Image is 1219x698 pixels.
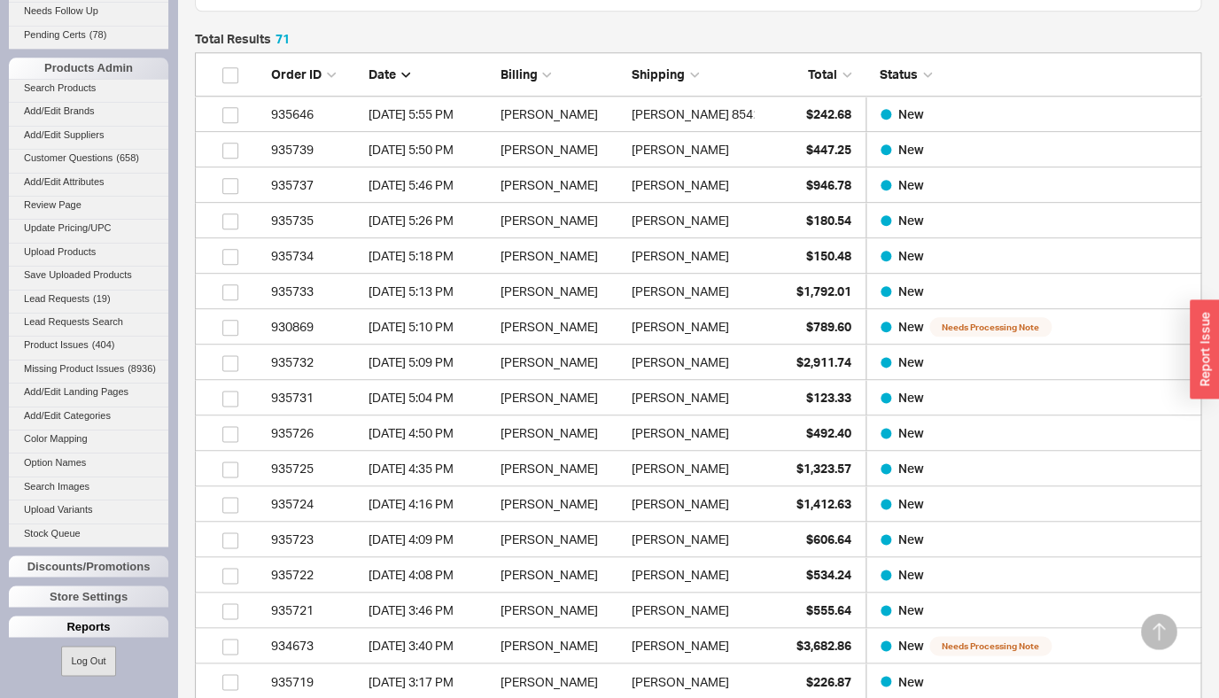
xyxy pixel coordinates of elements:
span: New [898,425,924,440]
a: 935739[DATE] 5:50 PM[PERSON_NAME][PERSON_NAME]$447.25New [195,132,1201,167]
div: 935739 [271,132,360,167]
div: 935722 [271,557,360,593]
div: 935732 [271,345,360,380]
span: Total [808,66,837,81]
div: [PERSON_NAME] [500,97,622,132]
a: Search Products [9,79,168,97]
div: 935725 [271,451,360,486]
div: [PERSON_NAME] [632,451,729,486]
div: [PERSON_NAME] [632,522,729,557]
span: $242.68 [806,106,851,121]
a: Add/Edit Suppliers [9,126,168,144]
a: 935737[DATE] 5:46 PM[PERSON_NAME][PERSON_NAME]$946.78New [195,167,1201,203]
div: [PERSON_NAME] [500,167,622,203]
a: 935731[DATE] 5:04 PM[PERSON_NAME][PERSON_NAME]$123.33New [195,380,1201,415]
a: Update Pricing/UPC [9,219,168,237]
span: $150.48 [806,248,851,263]
div: 935646 [271,97,360,132]
a: Option Names [9,453,168,471]
span: New [898,567,924,582]
a: Lead Requests(19) [9,290,168,308]
div: [PERSON_NAME] [632,203,729,238]
div: [PERSON_NAME] [632,628,729,663]
span: Status [880,66,918,81]
span: $180.54 [806,213,851,228]
div: [PERSON_NAME] [500,309,622,345]
div: Discounts/Promotions [9,555,168,577]
div: 8/22/25 5:46 PM [369,167,491,203]
a: 935723[DATE] 4:09 PM[PERSON_NAME][PERSON_NAME]$606.64New [195,522,1201,557]
span: ( 19 ) [93,293,111,304]
div: 935723 [271,522,360,557]
a: Stock Queue [9,523,168,542]
span: 71 [276,31,290,46]
span: ( 658 ) [116,152,139,163]
div: [PERSON_NAME] [500,451,622,486]
span: ( 404 ) [92,339,115,350]
span: Missing Product Issues [24,363,124,374]
div: 8/22/25 5:04 PM [369,380,491,415]
span: $226.87 [806,673,851,688]
a: Missing Product Issues(8936) [9,360,168,378]
span: $534.24 [806,567,851,582]
a: Upload Products [9,243,168,261]
div: [PERSON_NAME] [632,345,729,380]
div: [PERSON_NAME] [500,238,622,274]
span: Lead Requests [24,293,89,304]
div: [PERSON_NAME] [632,132,729,167]
span: $1,792.01 [796,283,851,299]
div: 8/22/25 5:26 PM [369,203,491,238]
div: 8/22/25 5:18 PM [369,238,491,274]
button: Log Out [61,646,115,675]
div: [PERSON_NAME] [500,415,622,451]
a: Save Uploaded Products [9,266,168,284]
span: $606.64 [806,531,851,547]
a: 935721[DATE] 3:46 PM[PERSON_NAME][PERSON_NAME]$555.64New [195,593,1201,628]
div: 8/22/25 4:50 PM [369,415,491,451]
a: 934673[DATE] 3:40 PM[PERSON_NAME][PERSON_NAME]$3,682.86New Needs Processing Note [195,628,1201,663]
span: Order ID [271,66,322,81]
div: 930869 [271,309,360,345]
div: 935724 [271,486,360,522]
span: $1,323.57 [796,461,851,476]
span: New [898,248,924,263]
div: [PERSON_NAME] [500,522,622,557]
div: Products Admin [9,58,168,79]
div: [PERSON_NAME] [500,380,622,415]
span: Product Issues [24,339,89,350]
div: 935721 [271,593,360,628]
div: Total [763,66,851,83]
span: $2,911.74 [796,354,851,369]
a: Add/Edit Brands [9,102,168,120]
a: Pending Certs(78) [9,26,168,44]
div: [PERSON_NAME] [500,557,622,593]
span: New [898,283,924,299]
span: New [898,602,924,617]
span: ( 78 ) [89,29,107,40]
span: $3,682.86 [796,638,851,653]
span: $447.25 [806,142,851,157]
div: [PERSON_NAME] [632,415,729,451]
span: $123.33 [806,390,851,405]
span: New [898,177,924,192]
div: [PERSON_NAME] [500,345,622,380]
div: [PERSON_NAME] 8542 [632,97,760,132]
div: 935726 [271,415,360,451]
a: 930869[DATE] 5:10 PM[PERSON_NAME][PERSON_NAME]$789.60New Needs Processing Note [195,309,1201,345]
span: New [898,496,924,511]
div: 935737 [271,167,360,203]
span: ( 8936 ) [128,363,156,374]
a: 935733[DATE] 5:13 PM[PERSON_NAME][PERSON_NAME]$1,792.01New [195,274,1201,309]
span: $789.60 [806,319,851,334]
div: [PERSON_NAME] [500,628,622,663]
span: Date [369,66,396,81]
div: Order ID [271,66,360,83]
div: [PERSON_NAME] [632,380,729,415]
div: 8/22/25 5:13 PM [369,274,491,309]
span: $555.64 [806,602,851,617]
span: New [898,354,924,369]
div: [PERSON_NAME] [632,274,729,309]
span: New [898,638,924,653]
span: New [898,531,924,547]
a: 935646[DATE] 5:55 PM[PERSON_NAME][PERSON_NAME] 8542$242.68New [195,97,1201,132]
